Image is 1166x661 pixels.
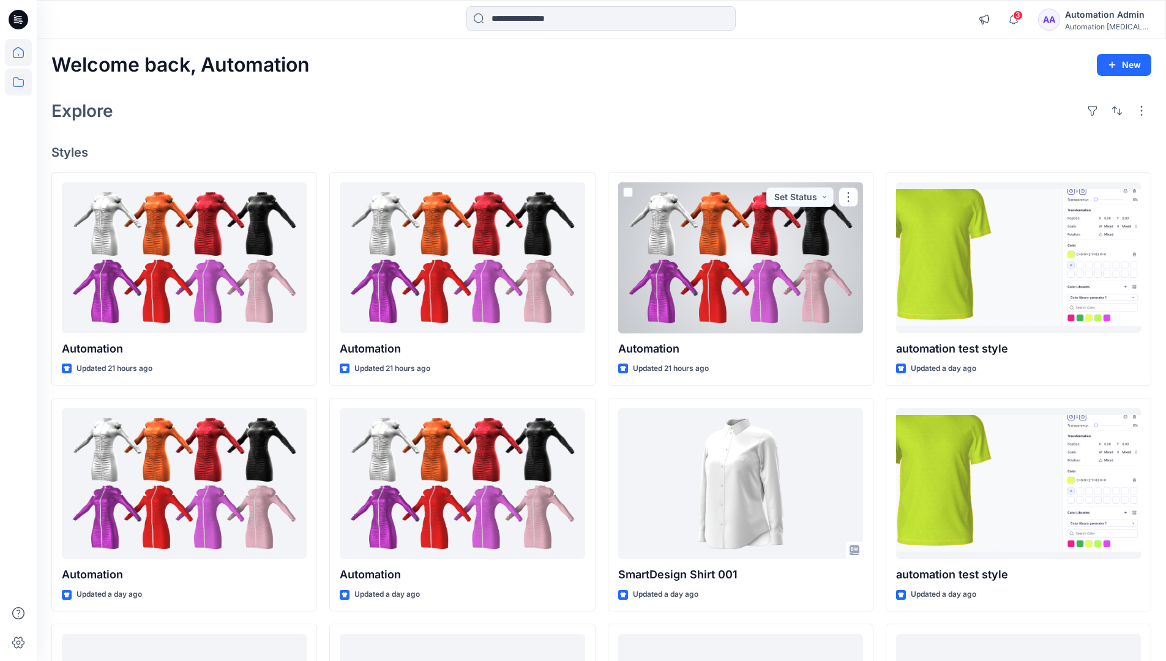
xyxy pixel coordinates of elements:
[896,340,1141,357] p: automation test style
[618,566,863,583] p: SmartDesign Shirt 001
[51,54,310,77] h2: Welcome back, Automation
[51,101,113,121] h2: Explore
[911,588,976,601] p: Updated a day ago
[618,408,863,559] a: SmartDesign Shirt 001
[911,362,976,375] p: Updated a day ago
[62,182,307,334] a: Automation
[1065,22,1151,31] div: Automation [MEDICAL_DATA]...
[340,408,585,559] a: Automation
[340,182,585,334] a: Automation
[896,182,1141,334] a: automation test style
[51,145,1151,160] h4: Styles
[1097,54,1151,76] button: New
[340,566,585,583] p: Automation
[896,566,1141,583] p: automation test style
[1065,7,1151,22] div: Automation Admin
[62,340,307,357] p: Automation
[62,566,307,583] p: Automation
[1038,9,1060,31] div: AA
[340,340,585,357] p: Automation
[354,362,430,375] p: Updated 21 hours ago
[896,408,1141,559] a: automation test style
[633,588,698,601] p: Updated a day ago
[77,588,142,601] p: Updated a day ago
[618,182,863,334] a: Automation
[1013,10,1023,20] span: 3
[633,362,709,375] p: Updated 21 hours ago
[354,588,420,601] p: Updated a day ago
[62,408,307,559] a: Automation
[77,362,152,375] p: Updated 21 hours ago
[618,340,863,357] p: Automation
